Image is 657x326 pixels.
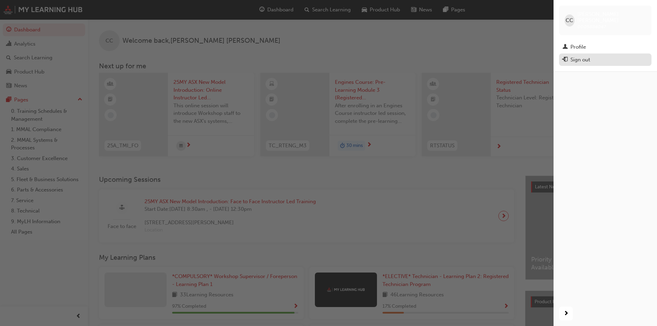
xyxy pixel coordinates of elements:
[563,44,568,50] span: man-icon
[564,309,569,318] span: next-icon
[570,56,590,64] div: Sign out
[577,11,646,23] span: [PERSON_NAME] [PERSON_NAME]
[559,41,651,53] a: Profile
[570,43,586,51] div: Profile
[577,24,606,30] span: 0005884047
[563,57,568,63] span: exit-icon
[566,17,573,24] span: CC
[559,53,651,66] button: Sign out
